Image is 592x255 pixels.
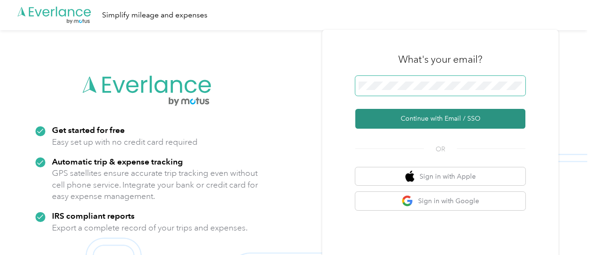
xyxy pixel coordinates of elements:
p: Easy set up with no credit card required [52,136,197,148]
div: Simplify mileage and expenses [102,9,207,21]
button: Continue with Email / SSO [355,109,525,129]
img: apple logo [405,171,415,182]
p: Export a complete record of your trips and expenses. [52,222,248,234]
button: google logoSign in with Google [355,192,525,210]
strong: Automatic trip & expense tracking [52,156,183,166]
strong: IRS compliant reports [52,211,135,221]
button: apple logoSign in with Apple [355,167,525,186]
strong: Get started for free [52,125,125,135]
img: google logo [402,195,413,207]
span: OR [424,144,457,154]
h3: What's your email? [398,53,482,66]
p: GPS satellites ensure accurate trip tracking even without cell phone service. Integrate your bank... [52,167,258,202]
